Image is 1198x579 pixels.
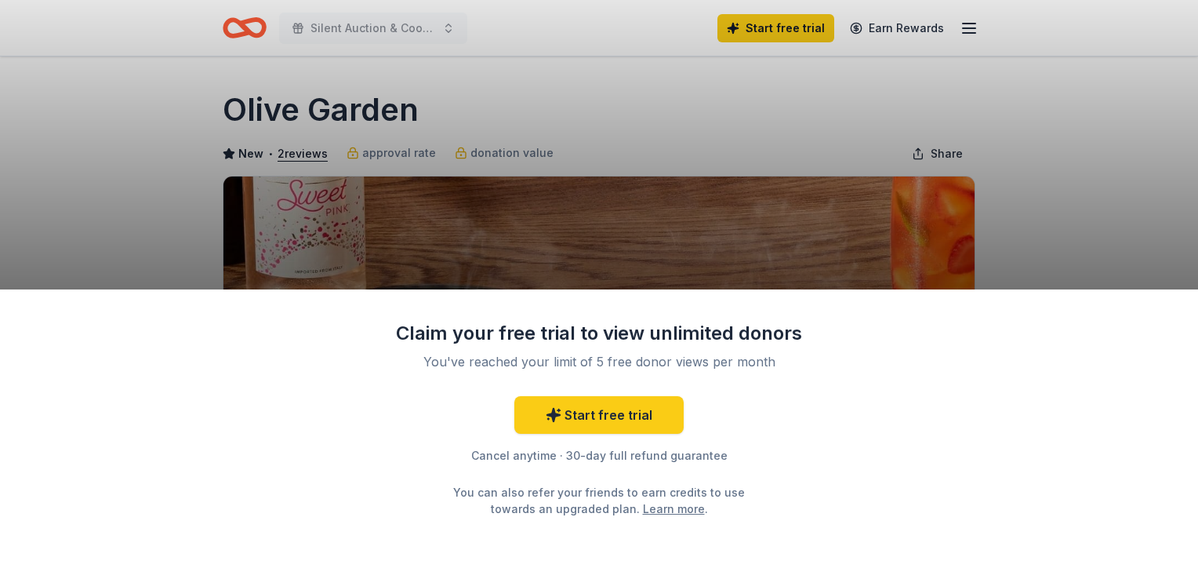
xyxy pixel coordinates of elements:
div: Cancel anytime · 30-day full refund guarantee [395,446,803,465]
div: Claim your free trial to view unlimited donors [395,321,803,346]
a: Start free trial [514,396,684,434]
div: You've reached your limit of 5 free donor views per month [414,352,784,371]
a: Learn more [643,501,705,517]
div: You can also refer your friends to earn credits to use towards an upgraded plan. . [439,484,759,517]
